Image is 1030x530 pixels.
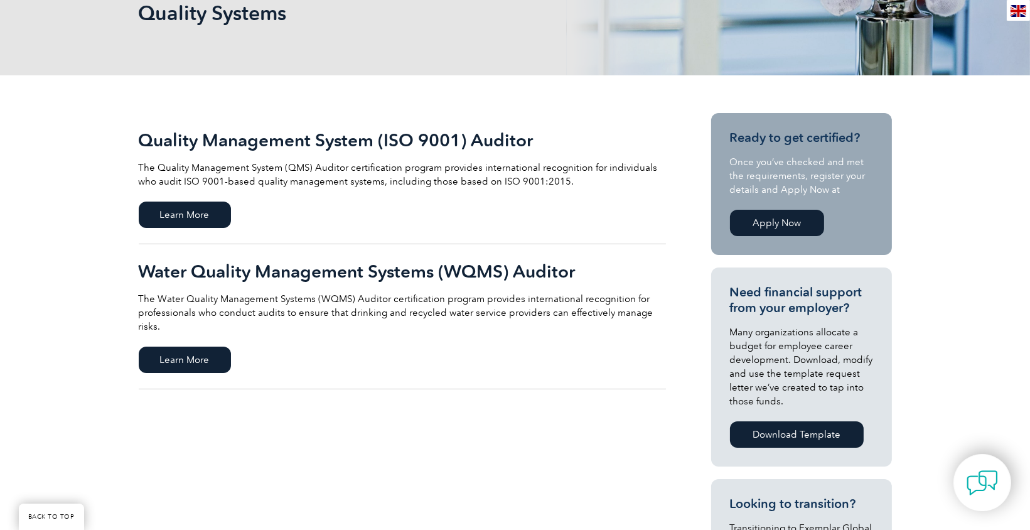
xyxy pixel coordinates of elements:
[139,113,666,244] a: Quality Management System (ISO 9001) Auditor The Quality Management System (QMS) Auditor certific...
[139,244,666,389] a: Water Quality Management Systems (WQMS) Auditor The Water Quality Management Systems (WQMS) Audit...
[967,467,998,499] img: contact-chat.png
[1011,5,1026,17] img: en
[730,421,864,448] a: Download Template
[19,504,84,530] a: BACK TO TOP
[730,496,873,512] h3: Looking to transition?
[139,261,666,281] h2: Water Quality Management Systems (WQMS) Auditor
[730,155,873,197] p: Once you’ve checked and met the requirements, register your details and Apply Now at
[730,284,873,316] h3: Need financial support from your employer?
[730,325,873,408] p: Many organizations allocate a budget for employee career development. Download, modify and use th...
[730,210,824,236] a: Apply Now
[139,347,231,373] span: Learn More
[139,130,666,150] h2: Quality Management System (ISO 9001) Auditor
[139,1,621,25] h1: Quality Systems
[730,130,873,146] h3: Ready to get certified?
[139,161,666,188] p: The Quality Management System (QMS) Auditor certification program provides international recognit...
[139,202,231,228] span: Learn More
[139,292,666,333] p: The Water Quality Management Systems (WQMS) Auditor certification program provides international ...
